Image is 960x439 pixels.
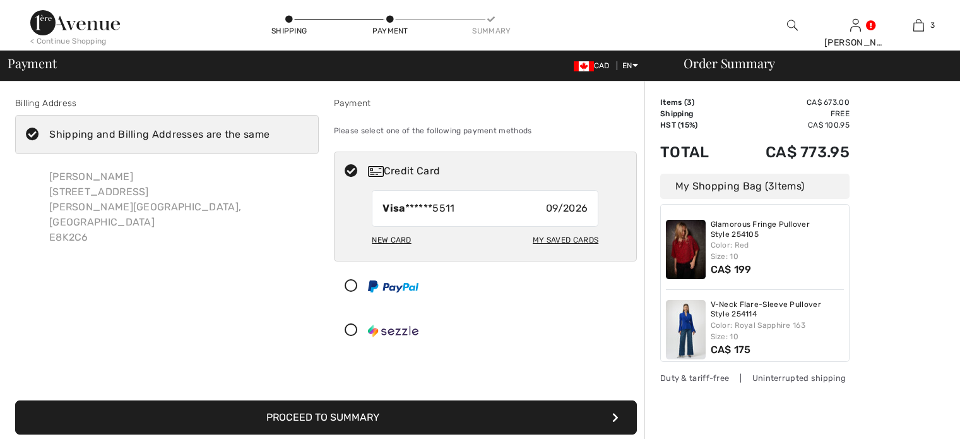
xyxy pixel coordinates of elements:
div: [PERSON_NAME] [824,36,886,49]
div: Billing Address [15,97,319,110]
div: Payment [371,25,409,37]
span: 3 [930,20,935,31]
td: CA$ 673.00 [730,97,850,108]
span: CA$ 199 [711,263,752,275]
strong: Visa [382,202,405,214]
img: PayPal [368,280,418,292]
span: CA$ 175 [711,344,751,356]
td: CA$ 773.95 [730,131,850,174]
div: Payment [334,97,637,110]
td: CA$ 100.95 [730,119,850,131]
div: [PERSON_NAME] [STREET_ADDRESS] [PERSON_NAME][GEOGRAPHIC_DATA], [GEOGRAPHIC_DATA] E8K2C6 [39,159,319,255]
a: Sign In [850,19,861,31]
button: Proceed to Summary [15,400,637,435]
img: Canadian Dollar [574,61,594,71]
img: 1ère Avenue [30,10,120,35]
img: Glamorous Fringe Pullover Style 254105 [666,220,706,279]
img: Sezzle [368,325,418,337]
div: Summary [472,25,510,37]
a: V-Neck Flare-Sleeve Pullover Style 254114 [711,300,844,320]
div: Credit Card [368,164,628,179]
div: Shipping [270,25,308,37]
a: 3 [887,18,949,33]
td: Free [730,108,850,119]
a: Glamorous Fringe Pullover Style 254105 [711,220,844,239]
div: New Card [372,229,411,251]
span: 3 [768,180,774,192]
img: My Bag [913,18,924,33]
span: 09/2026 [546,201,588,216]
span: EN [622,61,638,70]
div: Order Summary [668,57,952,69]
td: Shipping [660,108,730,119]
div: My Shopping Bag ( Items) [660,174,850,199]
div: Color: Red Size: 10 [711,239,844,262]
img: Credit Card [368,166,384,177]
td: HST (15%) [660,119,730,131]
img: V-Neck Flare-Sleeve Pullover Style 254114 [666,300,706,359]
span: Payment [8,57,56,69]
img: My Info [850,18,861,33]
td: Items ( ) [660,97,730,108]
span: CAD [574,61,615,70]
div: My Saved Cards [533,229,598,251]
div: Please select one of the following payment methods [334,115,637,147]
div: Shipping and Billing Addresses are the same [49,127,270,142]
div: Duty & tariff-free | Uninterrupted shipping [660,372,850,384]
div: Color: Royal Sapphire 163 Size: 10 [711,320,844,342]
td: Total [660,131,730,174]
div: < Continue Shopping [30,35,107,47]
span: 3 [687,98,692,107]
img: search the website [787,18,798,33]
